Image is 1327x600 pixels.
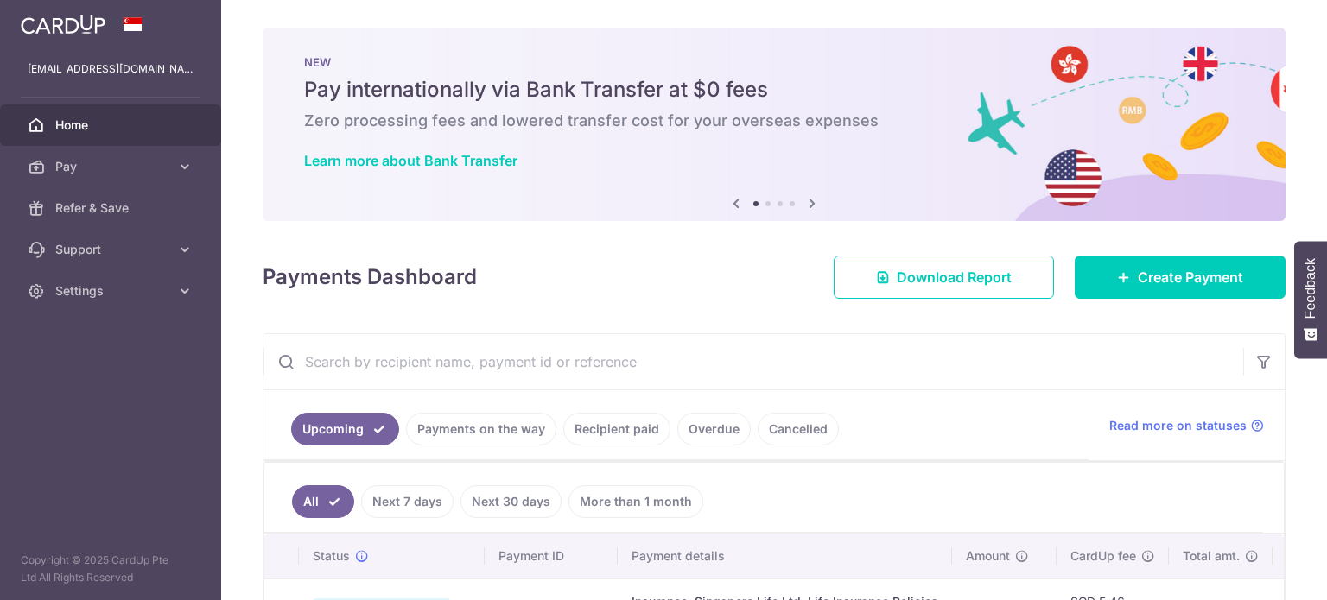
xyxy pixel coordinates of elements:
a: Next 7 days [361,485,454,518]
a: Recipient paid [563,413,670,445]
a: Learn more about Bank Transfer [304,152,517,169]
h6: Zero processing fees and lowered transfer cost for your overseas expenses [304,111,1244,131]
span: Amount [966,547,1010,565]
span: Create Payment [1138,267,1243,287]
span: Total amt. [1183,547,1240,565]
span: Support [55,241,169,258]
h4: Payments Dashboard [263,262,477,293]
a: Next 30 days [460,485,562,518]
img: Bank transfer banner [263,28,1286,221]
span: Status [313,547,350,565]
span: Home [55,117,169,134]
input: Search by recipient name, payment id or reference [263,334,1243,389]
span: CardUp fee [1070,547,1136,565]
a: Overdue [677,413,751,445]
span: Download Report [897,267,1012,287]
span: Pay [55,158,169,175]
a: Create Payment [1075,256,1286,299]
a: Payments on the way [406,413,556,445]
a: All [292,485,354,518]
a: Download Report [834,256,1054,299]
span: Read more on statuses [1109,417,1247,434]
th: Payment details [618,534,952,578]
th: Payment ID [485,534,618,578]
span: Refer & Save [55,199,169,217]
p: [EMAIL_ADDRESS][DOMAIN_NAME] [28,60,194,78]
a: Cancelled [758,413,839,445]
a: Upcoming [291,413,399,445]
h5: Pay internationally via Bank Transfer at $0 fees [304,76,1244,104]
span: Settings [55,282,169,300]
span: Feedback [1303,258,1318,319]
a: More than 1 month [568,485,703,518]
button: Feedback - Show survey [1294,241,1327,358]
p: NEW [304,55,1244,69]
img: CardUp [21,14,105,35]
a: Read more on statuses [1109,417,1264,434]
